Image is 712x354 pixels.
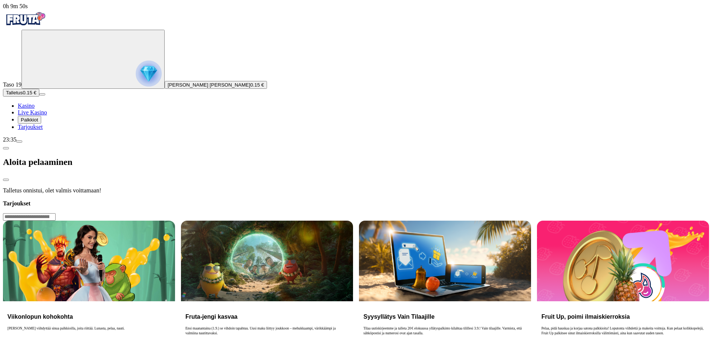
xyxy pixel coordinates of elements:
a: diamond iconKasino [18,103,34,109]
button: [PERSON_NAME] [PERSON_NAME]0.15 € [165,81,267,89]
img: Fruta-jengi kasvaa [181,221,353,301]
span: Talletus [6,90,23,95]
button: reward progress [22,30,165,89]
h3: Fruit Up, poimi ilmaiskierroksia [541,313,705,320]
span: Palkkiot [21,117,38,123]
img: reward progress [136,61,162,87]
img: Viikonlopun kohokohta [3,221,175,301]
span: Live Kasino [18,109,47,116]
p: Pelaa, pidä hauskaa ja korjaa satona palkkioita! Loputonta viihdettä ja makeita voittoja. Kun pel... [541,326,705,350]
h3: Viikonlopun kohokohta [7,313,171,320]
button: close [3,179,9,181]
h2: Aloita pelaaminen [3,157,709,167]
a: Fruta [3,23,47,29]
nav: Primary [3,10,709,130]
img: Syysyllätys Vain Tilaajille [359,221,531,301]
button: reward iconPalkkiot [18,116,41,124]
input: Search [3,213,56,221]
h3: Syysyllätys Vain Tilaajille [363,313,527,320]
h3: Fruta-jengi kasvaa [185,313,349,320]
a: gift-inverted iconTarjoukset [18,124,43,130]
p: Talletus onnistui, olet valmis voittamaan! [3,187,709,194]
a: poker-chip iconLive Kasino [18,109,47,116]
span: 23:35 [3,136,16,143]
p: Ensi maanantaina (1.9.) se vihdoin tapahtuu. Uusi maku liittyy joukkoon – mehukkaampi, värikkäämp... [185,326,349,350]
span: Taso 19 [3,81,22,88]
button: Talletusplus icon0.15 € [3,89,39,97]
span: Tarjoukset [18,124,43,130]
p: Tilaa uutiskirjeemme ja talleta 20 € elokuussa yllätyspalkinto kilahtaa tilillesi 3.9.! Vain tila... [363,326,527,350]
h3: Tarjoukset [3,200,709,207]
span: 0.15 € [250,82,264,88]
img: Fruit Up, poimi ilmaiskierroksia [537,221,709,301]
button: chevron-left icon [3,147,9,149]
span: [PERSON_NAME] [PERSON_NAME] [168,82,250,88]
span: 0.15 € [23,90,36,95]
button: menu [16,140,22,143]
span: user session time [3,3,28,9]
span: Kasino [18,103,34,109]
p: [PERSON_NAME] viihdyttää sinua palkkioilla, joita riittää. Lunasta, pelaa, nauti. [7,326,171,350]
button: menu [39,93,45,95]
img: Fruta [3,10,47,28]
